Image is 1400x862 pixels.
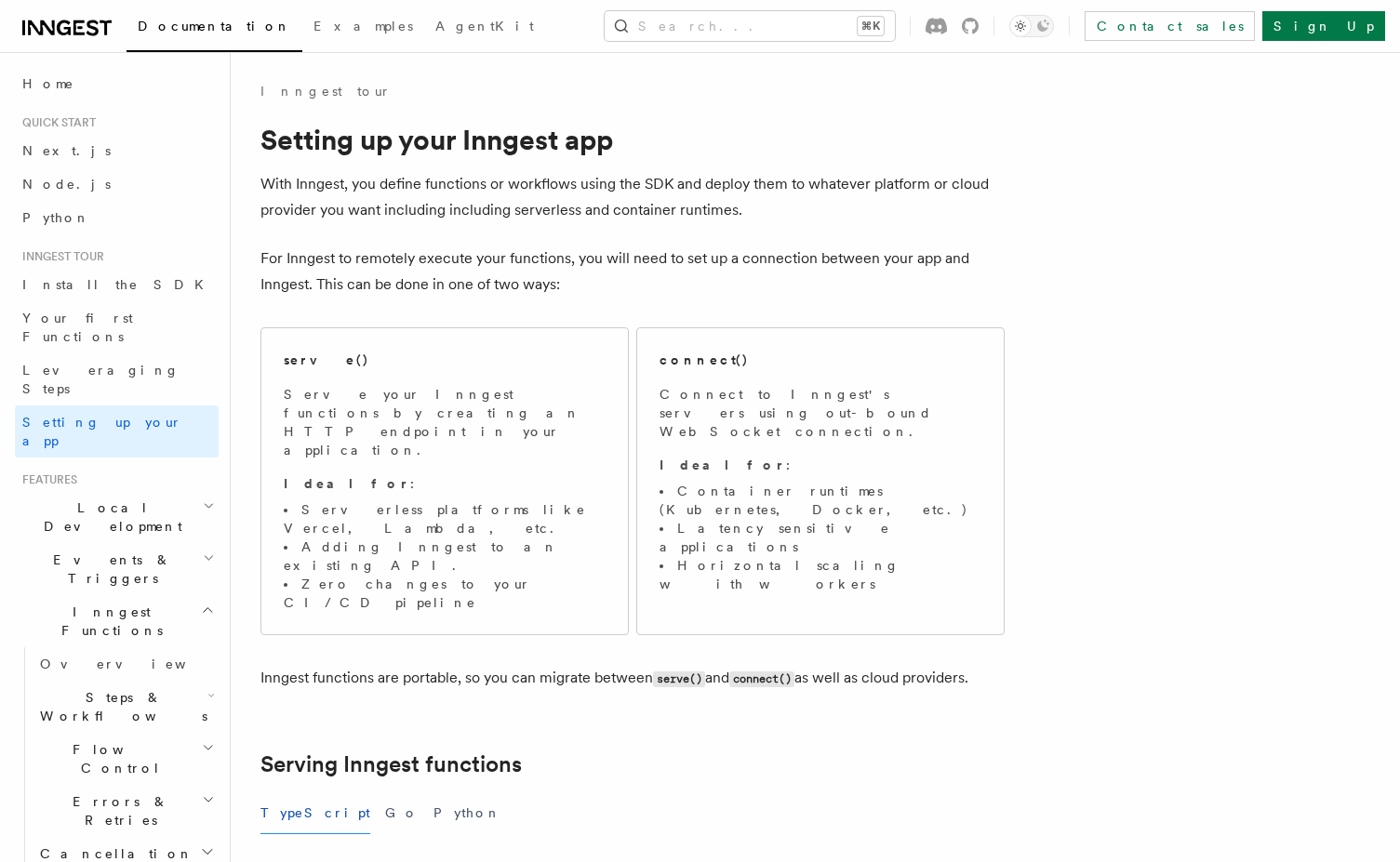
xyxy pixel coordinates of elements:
[22,311,133,344] span: Your first Functions
[435,19,534,33] span: AgentKit
[15,543,219,595] button: Events & Triggers
[15,603,201,640] span: Inngest Functions
[424,6,545,50] a: AgentKit
[15,405,219,458] a: Setting up your app
[1262,11,1385,41] a: Sign Up
[1009,15,1054,37] button: Toggle dark mode
[15,353,219,405] a: Leveraging Steps
[385,792,419,834] button: Go
[284,476,410,491] strong: Ideal for
[15,67,219,100] a: Home
[22,143,111,158] span: Next.js
[33,792,202,829] span: Errors & Retries
[22,277,215,292] span: Install the SDK
[660,519,981,556] li: Latency sensitive applications
[138,19,291,33] span: Documentation
[260,792,370,834] button: TypeScript
[15,167,219,201] a: Node.js
[636,327,1005,635] a: connect()Connect to Inngest's servers using out-bound WebSocket connection.Ideal for:Container ru...
[22,363,180,396] span: Leveraging Steps
[302,6,424,50] a: Examples
[260,171,1005,223] p: With Inngest, you define functions or workflows using the SDK and deploy them to whatever platfor...
[433,792,501,834] button: Python
[40,656,232,671] span: Overview
[15,249,104,264] span: Inngest tour
[15,550,203,588] span: Events & Triggers
[15,268,219,301] a: Install the SDK
[858,17,884,35] kbd: ⌘K
[15,115,96,130] span: Quick start
[660,482,981,519] li: Container runtimes (Kubernetes, Docker, etc.)
[22,177,111,192] span: Node.js
[660,556,981,593] li: Horizontal scaling with workers
[15,491,219,543] button: Local Development
[284,474,606,493] p: :
[260,82,391,100] a: Inngest tour
[15,201,219,234] a: Python
[284,500,606,537] li: Serverless platforms like Vercel, Lambda, etc.
[284,537,606,575] li: Adding Inngest to an existing API.
[33,647,219,681] a: Overview
[15,301,219,353] a: Your first Functions
[653,671,705,687] code: serve()
[15,134,219,167] a: Next.js
[660,351,749,369] h2: connect()
[729,671,794,687] code: connect()
[260,327,629,635] a: serve()Serve your Inngest functions by creating an HTTP endpoint in your application.Ideal for:Se...
[605,11,895,41] button: Search...⌘K
[660,456,981,474] p: :
[15,472,77,487] span: Features
[22,415,182,448] span: Setting up your app
[22,210,90,225] span: Python
[33,681,219,733] button: Steps & Workflows
[33,688,207,725] span: Steps & Workflows
[284,385,606,459] p: Serve your Inngest functions by creating an HTTP endpoint in your application.
[660,385,981,441] p: Connect to Inngest's servers using out-bound WebSocket connection.
[260,245,1005,298] p: For Inngest to remotely execute your functions, you will need to set up a connection between your...
[15,498,203,536] span: Local Development
[260,751,522,777] a: Serving Inngest functions
[15,595,219,647] button: Inngest Functions
[660,458,786,472] strong: Ideal for
[313,19,413,33] span: Examples
[284,351,369,369] h2: serve()
[284,575,606,612] li: Zero changes to your CI/CD pipeline
[1085,11,1255,41] a: Contact sales
[260,665,1005,692] p: Inngest functions are portable, so you can migrate between and as well as cloud providers.
[33,785,219,837] button: Errors & Retries
[22,74,74,93] span: Home
[33,733,219,785] button: Flow Control
[127,6,302,52] a: Documentation
[260,123,1005,156] h1: Setting up your Inngest app
[33,740,202,777] span: Flow Control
